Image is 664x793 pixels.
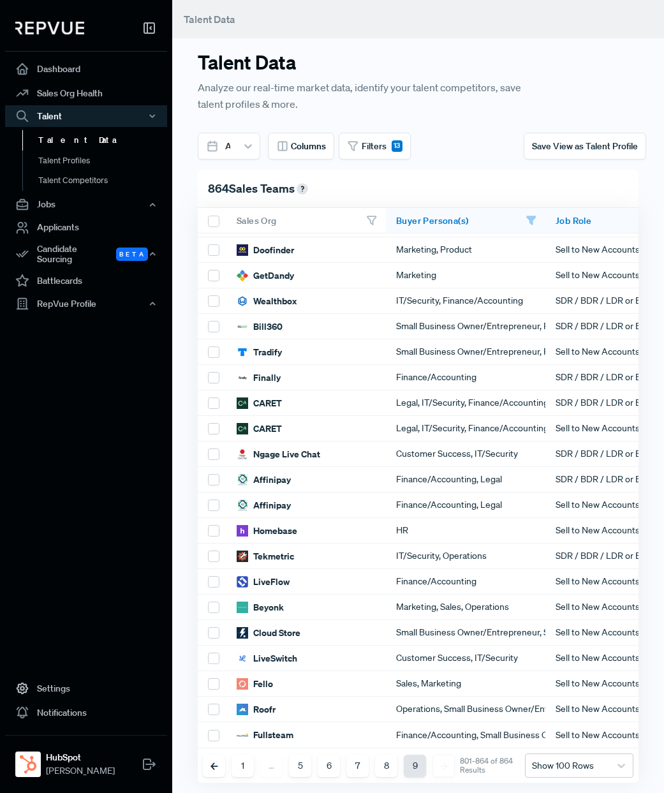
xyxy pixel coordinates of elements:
[386,671,545,697] div: Sales, Marketing
[18,754,38,774] img: HubSpot
[237,473,291,486] div: Affinipay
[460,757,525,774] div: 801-864 of 864 Results
[237,244,248,256] img: Doofinder
[237,729,293,741] div: Fullsteam
[291,140,326,153] span: Columns
[237,678,248,690] img: Fello
[268,133,334,159] button: Columns
[237,269,294,282] div: GetDandy
[237,704,248,715] img: Roofr
[386,493,545,518] div: Finance/Accounting, Legal
[5,700,167,725] a: Notifications
[237,244,294,256] div: Doofinder
[5,216,167,240] a: Applicants
[237,321,248,332] img: Bill360
[237,729,248,741] img: Fullsteam
[237,448,320,461] div: Ngage Live Chat
[22,130,184,151] a: Talent Data
[5,240,167,269] div: Candidate Sourcing
[5,269,167,293] a: Battlecards
[386,237,545,263] div: Marketing, Product
[392,140,402,152] div: 13
[22,151,184,171] a: Talent Profiles
[524,133,646,159] button: Save View as Talent Profile
[237,524,297,537] div: Homebase
[237,346,248,358] img: Tradify
[5,57,167,81] a: Dashboard
[184,13,235,26] span: Talent Data
[375,755,397,777] button: 8
[237,371,281,384] div: Finally
[386,595,545,620] div: Marketing, Sales, Operations
[386,467,545,493] div: Finance/Accounting, Legal
[386,697,545,722] div: Operations, Small Business Owner/Entrepreneur
[237,295,297,308] div: Wealthbox
[404,755,426,777] button: 9
[237,626,300,639] div: Cloud Store
[237,575,290,588] div: LiveFlow
[532,140,638,152] span: Save View as Talent Profile
[237,215,277,226] span: Sales Org
[362,140,387,153] span: Filters
[237,627,248,639] img: Cloud Store
[237,474,248,485] img: Affinipay
[203,755,225,777] button: Previous
[237,551,248,562] img: Tekmetric
[46,764,115,778] span: [PERSON_NAME]
[237,499,291,512] div: Affinipay
[318,755,340,777] button: 6
[386,288,545,314] div: IT/Security, Finance/Accounting
[386,365,545,390] div: Finance/Accounting
[46,751,115,764] strong: HubSpot
[198,170,638,208] div: 864 Sales Teams
[237,346,282,359] div: Tradify
[237,602,248,613] img: Beyonk
[22,170,184,191] a: Talent Competitors
[260,755,283,777] button: …
[237,653,248,664] img: LiveSwitch
[386,544,545,569] div: IT/Security, Operations
[237,372,248,383] img: Finally
[386,518,545,544] div: HR
[386,339,545,365] div: Small Business Owner/Entrepreneur, Finance/Accounting
[237,500,248,511] img: Affinipay
[203,755,525,777] nav: pagination
[237,703,276,716] div: Roofr
[237,525,248,537] img: Homebase
[5,293,167,315] button: RepVue Profile
[237,576,248,588] img: LiveFlow
[556,215,591,226] span: Job Role
[5,240,167,269] button: Candidate Sourcing Beta
[237,652,297,665] div: LiveSwitch
[386,569,545,595] div: Finance/Accounting
[237,448,248,460] img: Ngage Live Chat
[237,423,248,434] img: CARET
[339,133,411,159] button: Filters13
[237,550,294,563] div: Tekmetric
[386,620,545,646] div: Small Business Owner/Entrepreneur, Sales
[289,755,311,777] button: 5
[237,397,248,409] img: CARET
[386,646,545,671] div: Customer Success, IT/Security
[237,678,273,690] div: Fello
[198,79,524,112] p: Analyze our real-time market data, identify your talent competitors, save talent profiles & more.
[237,295,248,307] img: Wealthbox
[226,208,386,233] div: Toggle SortBy
[432,755,455,777] button: Next
[386,416,545,441] div: Legal, IT/Security, Finance/Accounting
[116,248,148,261] span: Beta
[5,194,167,216] button: Jobs
[237,320,283,333] div: Bill360
[396,215,468,226] span: Buyer Persona(s)
[5,81,167,105] a: Sales Org Health
[386,263,545,288] div: Marketing
[237,422,282,435] div: CARET
[386,390,545,416] div: Legal, IT/Security, Finance/Accounting
[15,22,84,34] img: RepVue
[5,105,167,127] button: Talent
[386,441,545,467] div: Customer Success, IT/Security
[237,270,248,281] img: GetDandy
